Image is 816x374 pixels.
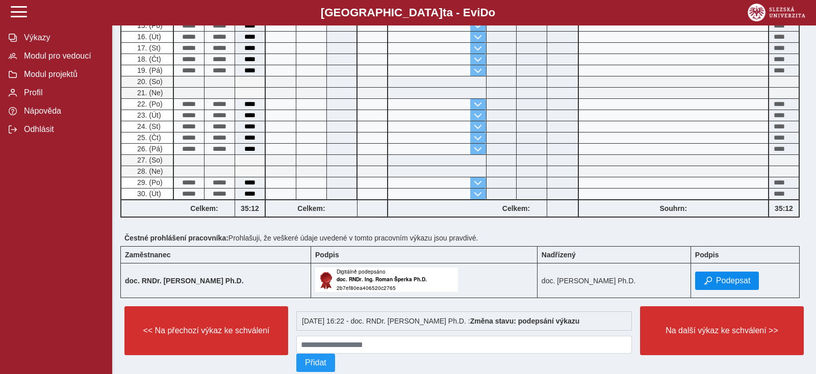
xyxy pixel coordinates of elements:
td: doc. [PERSON_NAME] Ph.D. [537,263,691,298]
span: 30. (Út) [135,190,161,198]
b: Celkem: [174,204,235,212]
span: 27. (So) [135,156,163,164]
button: Na další výkaz ke schválení >> [640,306,804,355]
span: o [489,6,496,19]
span: 29. (Po) [135,178,163,186]
b: Souhrn: [659,204,687,212]
span: Modul projektů [21,70,104,79]
img: Digitálně podepsáno uživatelem [315,268,458,292]
button: Podepsat [695,272,759,290]
span: 25. (Čt) [135,133,161,142]
b: Nadřízený [542,251,576,259]
span: 28. (Ne) [135,167,163,175]
b: Zaměstnanec [125,251,170,259]
span: 19. (Pá) [135,66,163,74]
span: 17. (St) [135,44,161,52]
span: 22. (Po) [135,100,163,108]
b: [GEOGRAPHIC_DATA] a - Evi [31,6,785,19]
b: 35:12 [769,204,799,212]
b: Celkem: [266,204,357,212]
span: Modul pro vedoucí [21,51,104,61]
b: doc. RNDr. [PERSON_NAME] Ph.D. [125,277,244,285]
b: Změna stavu: podepsání výkazu [470,317,580,325]
img: logo_web_su.png [748,4,805,21]
span: D [480,6,488,19]
span: 15. (Po) [135,21,163,30]
span: Odhlásit [21,125,104,134]
span: 21. (Ne) [135,89,163,97]
button: Přidat [296,354,335,372]
span: Nápověda [21,106,104,116]
b: Podpis [695,251,719,259]
span: 23. (Út) [135,111,161,119]
span: 16. (Út) [135,33,161,41]
span: Výkazy [21,33,104,42]
b: Celkem: [486,204,547,212]
span: << Na přechozí výkaz ke schválení [133,326,279,335]
span: Přidat [305,358,326,367]
span: 18. (Čt) [135,55,161,63]
div: [DATE] 16:22 - doc. RNDr. [PERSON_NAME] Ph.D. : [296,311,632,331]
span: t [443,6,446,19]
b: Čestné prohlášení pracovníka: [124,234,228,242]
b: 35:12 [235,204,265,212]
span: 26. (Pá) [135,145,163,153]
button: << Na přechozí výkaz ke schválení [124,306,288,355]
span: Profil [21,88,104,97]
span: 24. (St) [135,122,161,130]
span: 20. (So) [135,77,163,86]
b: Podpis [315,251,339,259]
div: Prohlašuji, že veškeré údaje uvedené v tomto pracovním výkazu jsou pravdivé. [120,230,808,246]
span: Na další výkaz ke schválení >> [649,326,795,335]
span: Podepsat [716,276,751,285]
